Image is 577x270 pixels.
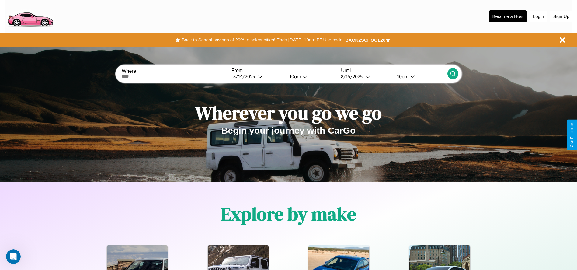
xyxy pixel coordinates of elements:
div: 10am [287,74,303,79]
h1: Explore by make [221,202,356,226]
iframe: Intercom live chat [6,249,21,264]
button: 10am [285,73,338,80]
button: Sign Up [550,11,572,22]
label: Where [122,68,228,74]
label: Until [341,68,447,73]
div: 8 / 14 / 2025 [233,74,258,79]
div: Give Feedback [570,123,574,147]
button: 10am [392,73,447,80]
button: Become a Host [489,10,527,22]
label: From [231,68,338,73]
div: 8 / 15 / 2025 [341,74,366,79]
img: logo [5,3,56,28]
button: Back to School savings of 20% in select cities! Ends [DATE] 10am PT.Use code: [180,36,345,44]
button: Login [530,11,547,22]
button: 8/14/2025 [231,73,285,80]
div: 10am [394,74,410,79]
b: BACK2SCHOOL20 [345,37,386,43]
